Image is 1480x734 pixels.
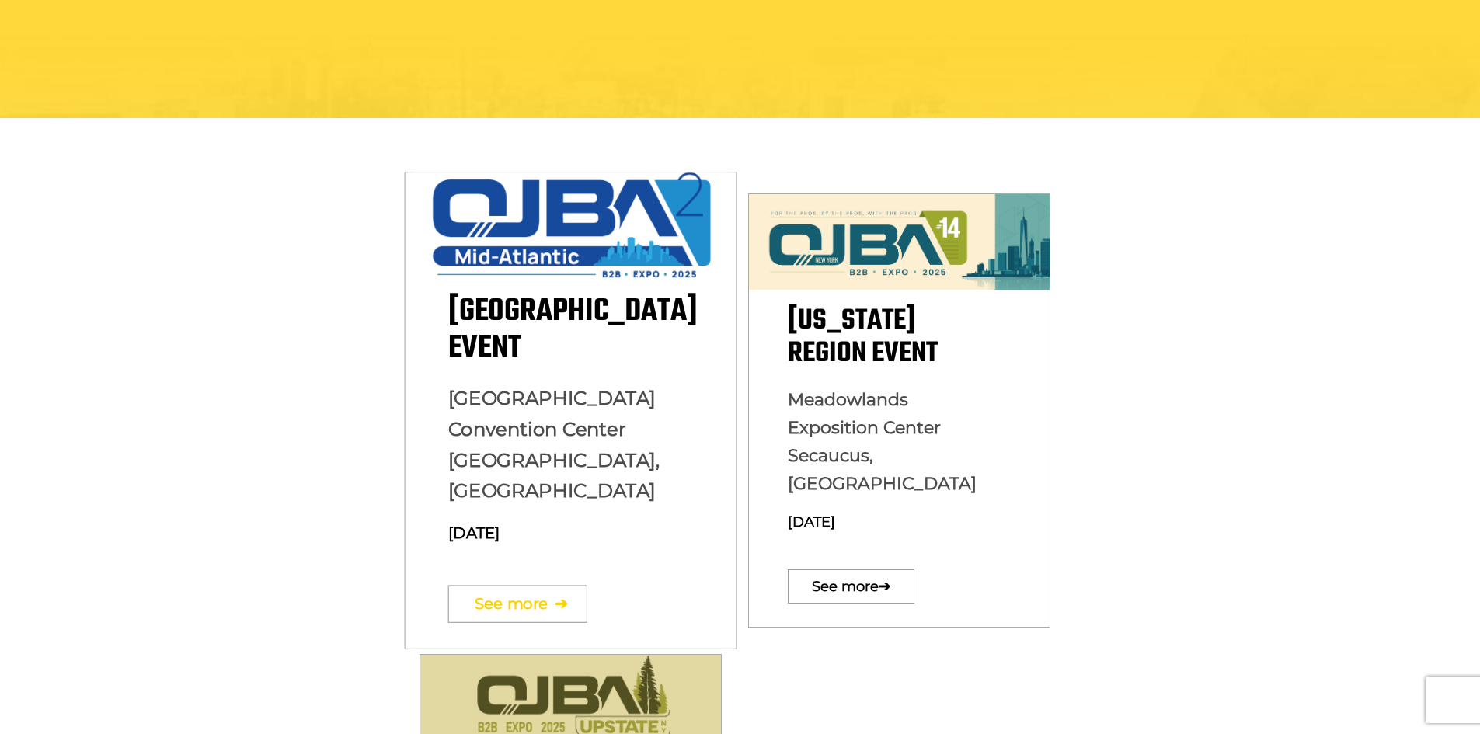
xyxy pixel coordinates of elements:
[447,287,697,372] span: [GEOGRAPHIC_DATA] Event
[447,585,587,622] a: See more➔
[788,513,835,530] span: [DATE]
[447,387,660,503] span: [GEOGRAPHIC_DATA] Convention Center [GEOGRAPHIC_DATA], [GEOGRAPHIC_DATA]
[20,144,284,178] input: Enter your last name
[81,87,261,107] div: Leave a message
[788,569,914,604] a: See more➔
[788,389,977,494] span: Meadowlands Exposition Center Secaucus, [GEOGRAPHIC_DATA]
[447,524,500,542] span: [DATE]
[255,8,292,45] div: Minimize live chat window
[20,235,284,465] textarea: Type your message and click 'Submit'
[879,562,890,611] span: ➔
[20,190,284,224] input: Enter your email address
[554,577,567,631] span: ➔
[788,299,938,376] span: [US_STATE] Region Event
[228,478,282,499] em: Submit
